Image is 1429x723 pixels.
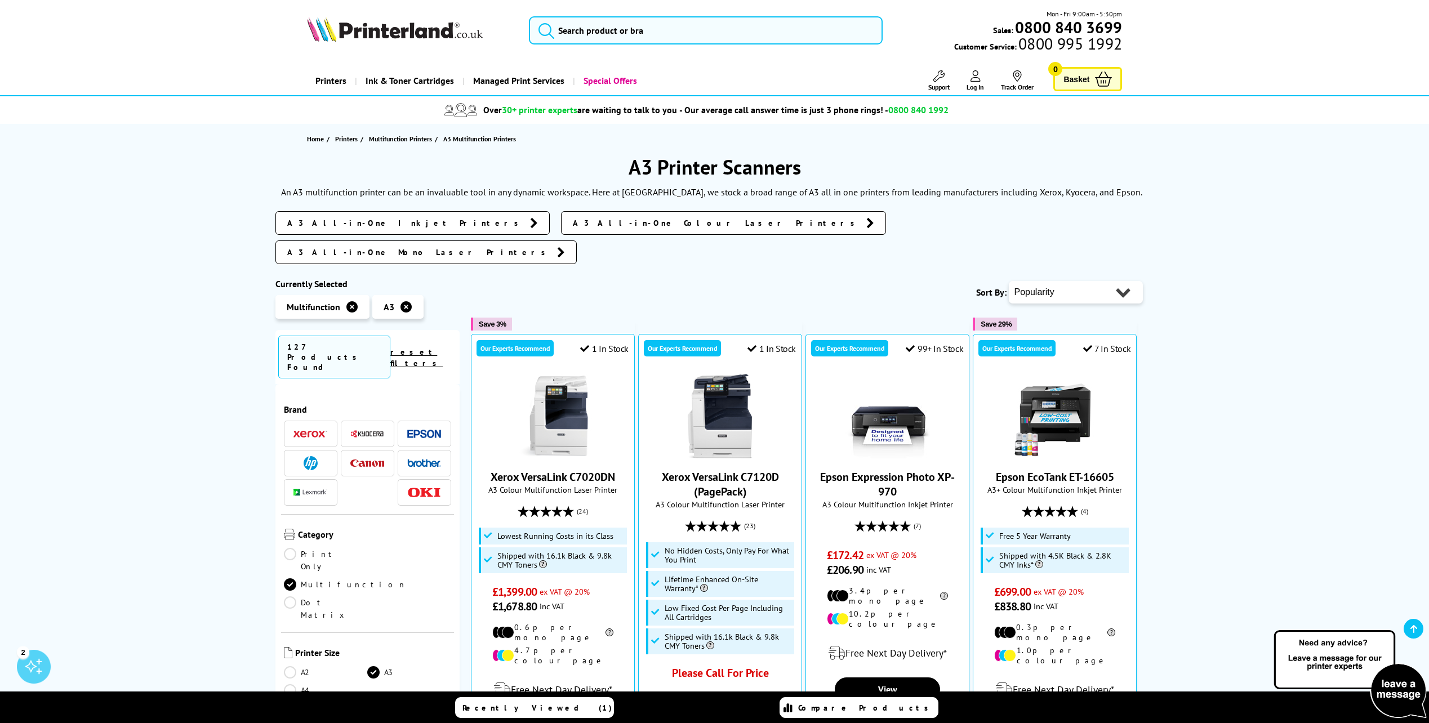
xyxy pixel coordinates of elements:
[492,645,613,666] li: 4.7p per colour page
[812,499,963,510] span: A3 Colour Multifunction Inkjet Printer
[979,484,1130,495] span: A3+ Colour Multifunction Inkjet Printer
[1048,62,1062,76] span: 0
[1083,343,1131,354] div: 7 In Stock
[477,340,554,356] div: Our Experts Recommend
[350,430,384,438] img: Kyocera
[827,548,863,563] span: £172.42
[307,66,355,95] a: Printers
[827,586,948,606] li: 3.4p per mono page
[573,66,646,95] a: Special Offers
[483,104,677,115] span: Over are waiting to talk to you
[384,301,394,313] span: A3
[287,301,340,313] span: Multifunction
[477,484,629,495] span: A3 Colour Multifunction Laser Printer
[561,211,886,235] a: A3 All-in-One Colour Laser Printers
[369,133,432,145] span: Multifunction Printers
[928,83,950,91] span: Support
[275,154,1154,180] h1: A3 Printer Scanners
[845,449,930,461] a: Epson Expression Photo XP-970
[994,622,1115,642] li: 0.3p per mono page
[577,501,588,522] span: (24)
[407,456,441,470] a: Brother
[407,485,441,499] a: OKI
[366,66,454,95] span: Ink & Toner Cartridges
[307,133,327,145] a: Home
[820,470,955,499] a: Epson Expression Photo XP-970
[994,645,1115,666] li: 1.0p per colour page
[284,578,407,591] a: Multifunction
[679,104,949,115] span: - Our average call answer time is just 3 phone rings! -
[455,697,614,718] a: Recently Viewed (1)
[293,485,327,499] a: Lexmark
[367,666,451,679] a: A3
[407,427,441,441] a: Epson
[529,16,883,44] input: Search product or bra
[835,677,940,701] a: View
[307,17,515,44] a: Printerland Logo
[644,340,721,356] div: Our Experts Recommend
[976,287,1007,298] span: Sort By:
[996,470,1114,484] a: Epson EcoTank ET-16605
[967,83,984,91] span: Log In
[978,340,1056,356] div: Our Experts Recommend
[811,340,888,356] div: Our Experts Recommend
[747,343,796,354] div: 1 In Stock
[284,666,368,679] a: A2
[780,697,938,718] a: Compare Products
[665,546,792,564] span: No Hidden Costs, Only Pay For What You Print
[293,456,327,470] a: HP
[1034,586,1084,597] span: ex VAT @ 20%
[497,551,625,569] span: Shipped with 16.1k Black & 9.8k CMY Toners
[462,703,612,713] span: Recently Viewed (1)
[462,66,573,95] a: Managed Print Services
[888,104,949,115] span: 0800 840 1992
[17,646,29,658] div: 2
[275,211,550,235] a: A3 All-in-One Inkjet Printers
[497,532,613,541] span: Lowest Running Costs in its Class
[284,404,452,415] span: Brand
[284,647,292,658] img: Printer Size
[999,532,1071,541] span: Free 5 Year Warranty
[845,374,930,458] img: Epson Expression Photo XP-970
[284,684,368,697] a: A4
[906,343,963,354] div: 99+ In Stock
[369,133,435,145] a: Multifunction Printers
[477,674,629,706] div: modal_delivery
[275,240,577,264] a: A3 All-in-One Mono Laser Printers
[287,217,524,229] span: A3 All-in-One Inkjet Printers
[350,459,384,467] img: Canon
[502,104,577,115] span: 30+ printer experts
[665,575,792,593] span: Lifetime Enhanced On-Site Warranty*
[1017,38,1122,49] span: 0800 995 1992
[580,343,629,354] div: 1 In Stock
[443,135,516,143] span: A3 Multifunction Printers
[994,599,1031,614] span: £838.80
[967,70,984,91] a: Log In
[678,374,763,458] img: Xerox VersaLink C7120D (PagePack)
[812,637,963,669] div: modal_delivery
[1001,70,1034,91] a: Track Order
[981,320,1012,328] span: Save 29%
[304,456,318,470] img: HP
[1081,501,1088,522] span: (4)
[662,470,779,499] a: Xerox VersaLink C7120D (PagePack)
[665,632,792,650] span: Shipped with 16.1k Black & 9.8k CMY Toners
[1013,22,1122,33] a: 0800 840 3699
[407,459,441,467] img: Brother
[407,430,441,438] img: Epson
[573,217,861,229] span: A3 All-in-One Colour Laser Printers
[1053,67,1122,91] a: Basket 0
[284,596,368,621] a: Dot Matrix
[355,66,462,95] a: Ink & Toner Cartridges
[660,666,781,686] div: Please Call For Price
[999,551,1127,569] span: Shipped with 4.5K Black & 2.8K CMY Inks*
[1013,449,1097,461] a: Epson EcoTank ET-16605
[350,427,384,441] a: Kyocera
[287,247,551,258] span: A3 All-in-One Mono Laser Printers
[1047,8,1122,19] span: Mon - Fri 9:00am - 5:30pm
[540,601,564,612] span: inc VAT
[540,586,590,597] span: ex VAT @ 20%
[827,563,863,577] span: £206.90
[293,427,327,441] a: Xerox
[744,515,755,537] span: (23)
